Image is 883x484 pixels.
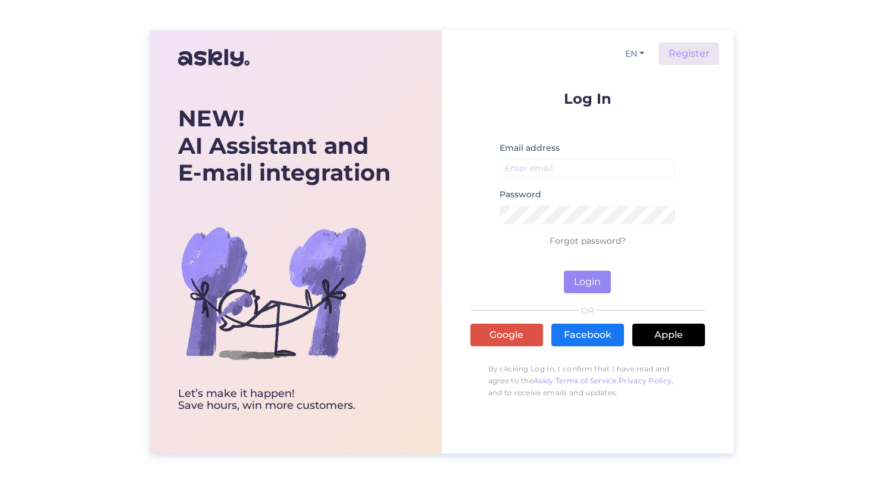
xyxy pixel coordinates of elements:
a: Facebook [551,324,624,346]
p: By clicking Log In, I confirm that I have read and agree to the , , and to receive emails and upd... [470,357,705,405]
a: Apple [632,324,705,346]
a: Register [659,42,719,65]
p: Log In [470,91,705,106]
a: Google [470,324,543,346]
div: AI Assistant and E-mail integration [178,105,391,187]
label: Password [500,188,541,201]
button: EN [620,45,649,63]
a: Askly Terms of Service [533,376,617,385]
a: Forgot password? [550,235,626,246]
button: Login [564,271,611,293]
img: Askly [178,44,249,72]
input: Enter email [500,159,676,178]
div: Let’s make it happen! Save hours, win more customers. [178,388,391,412]
span: OR [579,306,596,315]
label: Email address [500,142,560,154]
b: NEW! [178,104,245,132]
a: Privacy Policy [619,376,672,385]
img: bg-askly [178,197,369,388]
